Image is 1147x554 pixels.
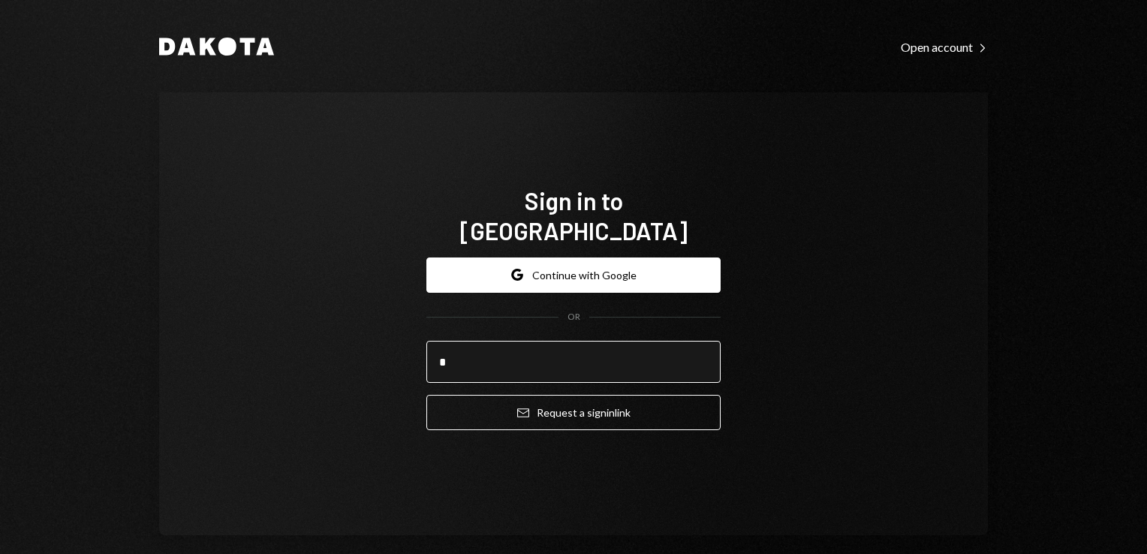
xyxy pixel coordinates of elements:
[426,185,721,245] h1: Sign in to [GEOGRAPHIC_DATA]
[901,38,988,55] a: Open account
[567,311,580,324] div: OR
[426,395,721,430] button: Request a signinlink
[901,40,988,55] div: Open account
[426,257,721,293] button: Continue with Google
